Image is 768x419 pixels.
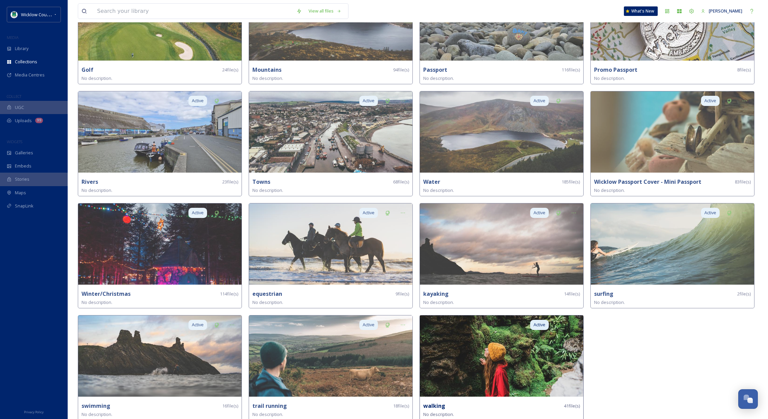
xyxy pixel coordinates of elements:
img: DSC03221.jpg [420,315,583,397]
img: D3S_7888.jpg [78,203,242,285]
span: Active [534,209,545,216]
span: Media Centres [15,72,45,78]
span: 16 file(s) [222,403,238,409]
span: Active [192,209,204,216]
strong: Rivers [82,178,98,185]
span: Galleries [15,150,33,156]
span: 9 file(s) [396,291,409,297]
a: What's New [624,6,658,16]
span: Active [363,209,375,216]
strong: surfing [594,290,613,297]
strong: Winter/Christmas [82,290,131,297]
img: DJI_0097.jpg [420,91,583,173]
span: No description. [252,187,283,193]
span: COLLECT [7,94,21,99]
img: 20.jpg [78,315,242,397]
span: Library [15,45,28,52]
span: Active [363,97,375,104]
span: Active [704,209,716,216]
span: UGC [15,104,24,111]
span: No description. [423,187,454,193]
span: 24 file(s) [222,67,238,73]
span: 18 file(s) [393,403,409,409]
button: Open Chat [738,389,758,409]
span: Uploads [15,117,32,124]
span: Maps [15,190,26,196]
a: [PERSON_NAME] [698,4,746,18]
img: WicklowWay8.jpg [249,315,412,397]
img: Brittas5.jpg [591,203,754,285]
strong: trail running [252,402,287,410]
span: 94 file(s) [393,67,409,73]
strong: Passport [423,66,447,73]
img: 13.jpg [420,203,583,285]
span: MEDIA [7,35,19,40]
span: No description. [423,411,454,417]
span: 68 file(s) [393,179,409,185]
span: Stories [15,176,29,182]
span: No description. [423,75,454,81]
span: Active [363,322,375,328]
input: Search your library [94,4,293,19]
span: Active [534,322,545,328]
span: No description. [82,411,112,417]
img: 19.jpg [249,91,412,173]
span: No description. [423,299,454,305]
span: No description. [252,299,283,305]
strong: kayaking [423,290,449,297]
span: No description. [594,187,625,193]
img: MGF05912.jpg [249,203,412,285]
span: No description. [594,299,625,305]
span: No description. [82,75,112,81]
strong: Golf [82,66,93,73]
span: Active [534,97,545,104]
span: WIDGETS [7,139,22,144]
img: download%20(9).png [11,11,18,18]
img: ArklowM1.jpg [591,91,754,173]
span: 14 file(s) [564,291,580,297]
span: 8 file(s) [737,67,751,73]
span: 23 file(s) [222,179,238,185]
a: View all files [305,4,345,18]
strong: walking [423,402,445,410]
span: 41 file(s) [564,403,580,409]
strong: Towns [252,178,270,185]
span: 2 file(s) [737,291,751,297]
span: Active [704,97,716,104]
strong: Wicklow Passport Cover - Mini Passport [594,178,701,185]
span: No description. [82,299,112,305]
strong: equestrian [252,290,282,297]
a: Privacy Policy [24,407,44,416]
span: SnapLink [15,203,33,209]
strong: swimming [82,402,110,410]
span: No description. [252,75,283,81]
span: Embeds [15,163,31,169]
span: No description. [594,75,625,81]
span: No description. [252,411,283,417]
span: [PERSON_NAME] [709,8,742,14]
span: Collections [15,59,37,65]
strong: Mountains [252,66,281,73]
span: No description. [82,187,112,193]
span: Active [192,97,204,104]
img: 20230327_140450.jpg [78,91,242,173]
span: Privacy Policy [24,410,44,414]
span: Active [192,322,204,328]
span: 185 file(s) [562,179,580,185]
strong: Water [423,178,440,185]
strong: Promo Passport [594,66,637,73]
span: 114 file(s) [220,291,238,297]
div: 99 [35,118,43,123]
span: 83 file(s) [735,179,751,185]
span: 116 file(s) [562,67,580,73]
span: Wicklow County Council [21,11,69,18]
